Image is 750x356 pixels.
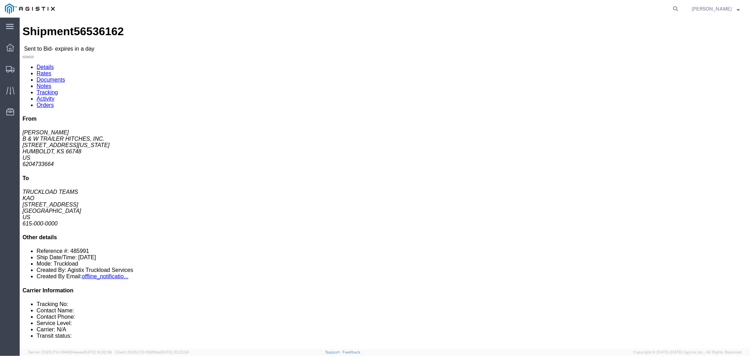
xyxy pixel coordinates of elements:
[633,349,742,355] span: Copyright © [DATE]-[DATE] Agistix Inc., All Rights Reserved
[160,350,189,354] span: [DATE] 10:23:34
[5,4,55,14] img: logo
[83,350,112,354] span: [DATE] 10:32:38
[115,350,189,354] span: Client: 2025.17.0-159f9de
[28,350,112,354] span: Server: 2025.17.0-1194904eeae
[20,18,750,349] iframe: FS Legacy Container
[691,5,740,13] button: [PERSON_NAME]
[692,5,732,13] span: Andy Schwimmer
[342,350,360,354] a: Feedback
[325,350,343,354] a: Support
